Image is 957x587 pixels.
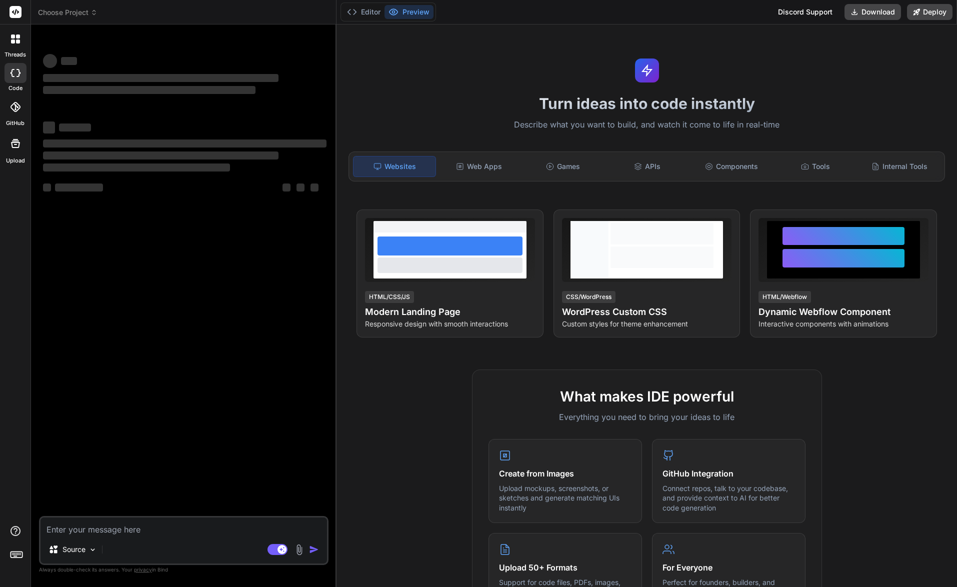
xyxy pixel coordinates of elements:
h4: GitHub Integration [662,467,795,479]
span: ‌ [43,139,326,147]
span: Choose Project [38,7,97,17]
span: ‌ [43,86,255,94]
span: ‌ [310,183,318,191]
h4: Upload 50+ Formats [499,561,631,573]
div: Web Apps [438,156,520,177]
span: privacy [134,566,152,572]
span: ‌ [43,183,51,191]
span: ‌ [43,151,278,159]
button: Preview [384,5,433,19]
h4: For Everyone [662,561,795,573]
label: Upload [6,156,25,165]
span: ‌ [59,123,91,131]
span: ‌ [43,121,55,133]
button: Download [844,4,901,20]
p: Source [62,544,85,554]
div: Games [522,156,604,177]
span: ‌ [55,183,103,191]
p: Everything you need to bring your ideas to life [488,411,805,423]
h4: Create from Images [499,467,631,479]
img: attachment [293,544,305,555]
span: ‌ [61,57,77,65]
h1: Turn ideas into code instantly [342,94,951,112]
span: ‌ [43,163,230,171]
label: code [8,84,22,92]
div: Websites [353,156,436,177]
div: APIs [606,156,688,177]
h4: WordPress Custom CSS [562,305,732,319]
p: Interactive components with animations [758,319,928,329]
button: Editor [343,5,384,19]
p: Always double-check its answers. Your in Bind [39,565,328,574]
p: Responsive design with smooth interactions [365,319,535,329]
span: ‌ [43,54,57,68]
span: ‌ [282,183,290,191]
img: Pick Models [88,545,97,554]
div: HTML/Webflow [758,291,811,303]
span: ‌ [296,183,304,191]
span: ‌ [43,74,278,82]
p: Describe what you want to build, and watch it come to life in real-time [342,118,951,131]
h4: Modern Landing Page [365,305,535,319]
h4: Dynamic Webflow Component [758,305,928,319]
img: icon [309,544,319,554]
p: Custom styles for theme enhancement [562,319,732,329]
label: threads [4,50,26,59]
div: Internal Tools [858,156,940,177]
div: HTML/CSS/JS [365,291,414,303]
div: Tools [774,156,856,177]
label: GitHub [6,119,24,127]
button: Deploy [907,4,952,20]
div: Components [690,156,772,177]
div: CSS/WordPress [562,291,615,303]
h2: What makes IDE powerful [488,386,805,407]
p: Upload mockups, screenshots, or sketches and generate matching UIs instantly [499,483,631,513]
p: Connect repos, talk to your codebase, and provide context to AI for better code generation [662,483,795,513]
div: Discord Support [772,4,838,20]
